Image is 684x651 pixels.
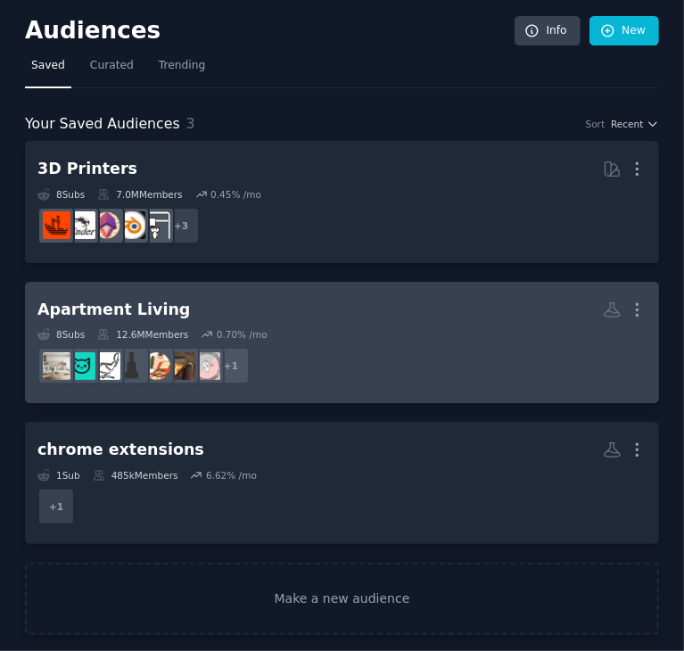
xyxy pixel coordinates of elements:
[31,58,65,74] span: Saved
[90,58,134,74] span: Curated
[37,328,85,341] div: 8 Sub s
[118,211,145,239] img: blender
[37,439,204,461] div: chrome extensions
[162,207,200,244] div: + 3
[186,115,195,132] span: 3
[210,188,261,201] div: 0.45 % /mo
[159,58,205,74] span: Trending
[93,469,178,482] div: 485k Members
[97,188,182,201] div: 7.0M Members
[37,158,137,180] div: 3D Printers
[93,211,120,239] img: 3Dmodeling
[611,118,659,130] button: Recent
[25,422,659,544] a: chrome extensions1Sub485kMembers6.62% /mo+1
[212,347,250,384] div: + 1
[93,352,120,380] img: malelivingspace
[37,469,80,482] div: 1 Sub
[586,118,606,130] div: Sort
[97,328,188,341] div: 12.6M Members
[43,352,70,380] img: Apartmentliving
[25,141,659,263] a: 3D Printers8Subs7.0MMembers0.45% /mo+33Dprintingblender3Dmodelingender3FixMyPrint
[25,113,180,136] span: Your Saved Audiences
[515,16,581,46] a: Info
[37,299,190,321] div: Apartment Living
[68,211,95,239] img: ender3
[37,488,75,525] div: + 1
[611,118,643,130] span: Recent
[37,188,85,201] div: 8 Sub s
[217,328,268,341] div: 0.70 % /mo
[25,563,659,635] a: Make a new audience
[206,469,257,482] div: 6.62 % /mo
[118,352,145,380] img: aptliving
[589,16,659,46] a: New
[25,282,659,404] a: Apartment Living8Subs12.6MMembers0.70% /mo+1DesignMyRoomNYCapartmentsCozyPlacesaptlivingmalelivin...
[143,352,170,380] img: CozyPlaces
[43,211,70,239] img: FixMyPrint
[25,17,515,45] h2: Audiences
[84,52,140,88] a: Curated
[25,52,71,88] a: Saved
[168,352,195,380] img: NYCapartments
[193,352,220,380] img: DesignMyRoom
[68,352,95,380] img: femalelivingspace
[152,52,211,88] a: Trending
[143,211,170,239] img: 3Dprinting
